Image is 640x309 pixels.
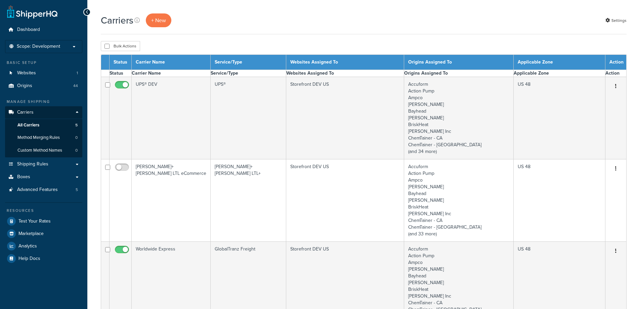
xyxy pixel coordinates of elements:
div: Manage Shipping [5,99,82,105]
a: Shipping Rules [5,158,82,170]
th: Applicable Zone [513,55,605,70]
a: Advanced Features 5 [5,184,82,196]
a: All Carriers 5 [5,119,82,131]
a: Analytics [5,240,82,252]
a: Carriers [5,106,82,119]
th: Websites Assigned To [286,70,404,77]
th: Action [605,55,627,70]
span: 5 [75,122,78,128]
span: Origins [17,83,32,89]
h1: Carriers [101,14,133,27]
a: Custom Method Names 0 [5,144,82,157]
li: Method Merging Rules [5,131,82,144]
span: Analytics [18,243,37,249]
div: Basic Setup [5,60,82,66]
th: Origins Assigned To [404,55,514,70]
li: Advanced Features [5,184,82,196]
td: US 48 [513,159,605,242]
a: Dashboard [5,24,82,36]
span: Method Merging Rules [17,135,60,141]
td: Storefront DEV US [286,77,404,159]
td: UPS® DEV [132,77,211,159]
a: Boxes [5,171,82,183]
td: US 48 [513,77,605,159]
button: Bulk Actions [101,41,140,51]
li: Custom Method Names [5,144,82,157]
span: Help Docs [18,256,40,262]
th: Service/Type [211,55,286,70]
td: [PERSON_NAME]+[PERSON_NAME] LTL+ [211,159,286,242]
a: Settings [605,16,627,25]
li: Websites [5,67,82,79]
th: Carrier Name [132,70,211,77]
span: Test Your Rates [18,219,51,224]
th: Websites Assigned To [286,55,404,70]
span: Marketplace [18,231,44,237]
td: Storefront DEV US [286,159,404,242]
th: Status [110,70,132,77]
th: Action [605,70,627,77]
th: Applicable Zone [513,70,605,77]
th: Status [110,55,132,70]
a: Websites 1 [5,67,82,79]
span: Dashboard [17,27,40,33]
li: All Carriers [5,119,82,131]
span: All Carriers [17,122,39,128]
a: Method Merging Rules 0 [5,131,82,144]
span: 0 [75,135,78,141]
li: Carriers [5,106,82,157]
a: Test Your Rates [5,215,82,227]
span: 44 [73,83,78,89]
span: Advanced Features [17,187,58,193]
th: Carrier Name [132,55,211,70]
td: Accuform Action Pump Ampco [PERSON_NAME] Bayhead [PERSON_NAME] BriskHeat [PERSON_NAME] Inc ChemTa... [404,77,514,159]
a: Help Docs [5,253,82,265]
span: Scope: Development [17,44,60,49]
span: 1 [77,70,78,76]
a: Marketplace [5,228,82,240]
span: Custom Method Names [17,148,62,153]
a: Origins 44 [5,80,82,92]
a: + New [146,13,171,27]
span: 0 [75,148,78,153]
div: Resources [5,208,82,214]
span: 5 [76,187,78,193]
th: Service/Type [211,70,286,77]
td: [PERSON_NAME]+[PERSON_NAME] LTL eCommerce [132,159,211,242]
span: Websites [17,70,36,76]
span: Carriers [17,110,34,115]
td: UPS® [211,77,286,159]
span: Shipping Rules [17,161,48,167]
td: Accuform Action Pump Ampco [PERSON_NAME] Bayhead [PERSON_NAME] BriskHeat [PERSON_NAME] Inc ChemTa... [404,159,514,242]
th: Origins Assigned To [404,70,514,77]
a: ShipperHQ Home [7,5,57,18]
li: Origins [5,80,82,92]
span: Boxes [17,174,30,180]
